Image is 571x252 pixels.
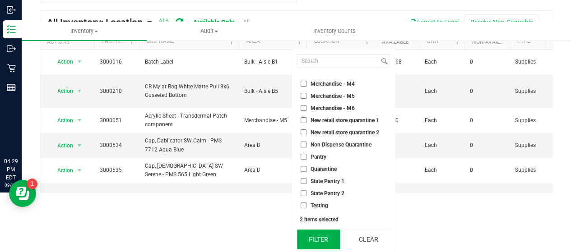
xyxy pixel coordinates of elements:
a: Available [381,39,409,45]
span: Merchandise - M6 [311,105,355,111]
input: Non Dispense Quarantine [301,142,306,147]
div: 2 items selected [300,216,387,223]
a: Non-Available [472,39,512,45]
input: Merchandise - M6 [301,105,306,111]
span: Area D [244,141,301,150]
span: Each [425,116,459,125]
a: Filter [359,34,374,49]
span: 3000016 [100,58,134,66]
span: Bulk - Aisle B5 [244,87,301,96]
span: Merchandise - M5 [244,116,301,125]
a: Filter [292,34,306,49]
span: Action [49,164,74,177]
button: Clear [346,229,390,249]
span: Action [49,139,74,152]
iframe: Resource center [9,180,36,207]
span: Each [425,166,459,174]
span: 5059268 [380,58,414,66]
span: Quarantine [311,166,337,172]
a: Location [314,38,339,44]
button: Filter [297,229,340,249]
span: select [74,164,85,177]
inline-svg: Inbound [7,5,16,14]
input: State Pantry 1 [301,178,306,184]
span: 0 [470,87,504,96]
p: 04:29 PM EDT [4,157,18,182]
span: 5000 [380,141,414,150]
span: Action [49,55,74,68]
a: SKU Name [147,38,174,44]
input: Testing [301,202,306,208]
button: Receive Non-Cannabis [464,14,539,30]
input: Merchandise - M4 [301,81,306,87]
inline-svg: Inventory [7,25,16,34]
span: 3000051 [100,116,134,125]
a: Unit [427,38,439,44]
span: 0 [470,141,504,150]
span: State Pantry 2 [311,191,344,196]
span: 3000306 [100,191,134,200]
span: Action [49,114,74,127]
a: All Inventory: Location [47,17,147,27]
input: Quarantine [301,166,306,172]
span: Acrylic Sheet - Transdermal Patch component [145,112,233,129]
span: Supplies [515,166,549,174]
input: Merchandise - M5 [301,93,306,99]
a: All [243,18,250,26]
span: Merchandise - M4 [311,81,355,87]
span: Action [49,85,74,97]
a: Type [517,38,530,44]
span: New retail store quarantine 1 [311,118,379,123]
span: Pantry [311,154,326,160]
span: Supplies [515,191,549,200]
inline-svg: Outbound [7,44,16,53]
span: 0 [470,191,504,200]
input: New retail store quarantine 2 [301,129,306,135]
span: Supplies [515,116,549,125]
span: select [74,55,85,68]
span: Jar - Heavy Wall PET White 2.0 Oz [145,191,233,200]
a: Inventory Counts [272,22,397,41]
span: 3000535 [100,166,134,174]
a: Filter [540,34,555,49]
a: Filter [450,34,464,49]
span: Area D [244,166,301,174]
input: Search [297,55,379,68]
input: State Pantry 2 [301,190,306,196]
p: 09/19 [4,182,18,188]
span: New retail store quarantine 2 [311,130,379,135]
span: 0 [470,116,504,125]
span: Merchandise - M5 [311,93,355,99]
a: Audit [147,22,272,41]
span: select [74,189,85,202]
span: Each [425,191,459,200]
span: State Pantry 1 [311,179,344,184]
a: Part Number [102,38,138,44]
span: All Inventory: Location [47,17,143,27]
span: select [74,85,85,97]
span: 986 [380,166,414,174]
a: Filter [224,34,239,49]
inline-svg: Reports [7,83,16,92]
span: Non Dispense Quarantine [311,142,371,147]
span: 5016 [380,191,414,200]
span: Supplies [515,58,549,66]
div: Actions [47,39,91,45]
span: Testing [311,203,328,208]
input: New retail store quarantine 1 [301,117,306,123]
span: Action [49,189,74,202]
span: 0 [470,58,504,66]
span: Inventory [22,27,147,35]
span: CR Mylar Bag White Matte Pull 8x6 Gusseted Bottom [145,82,233,100]
span: 3000210 [100,87,134,96]
input: Pantry [301,154,306,160]
span: 20500 [380,87,414,96]
span: Each [425,141,459,150]
inline-svg: Retail [7,64,16,73]
span: select [74,139,85,152]
span: Inventory Counts [301,27,368,35]
a: Filter [125,34,139,49]
span: Supplies [515,141,549,150]
a: Area [246,38,260,44]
